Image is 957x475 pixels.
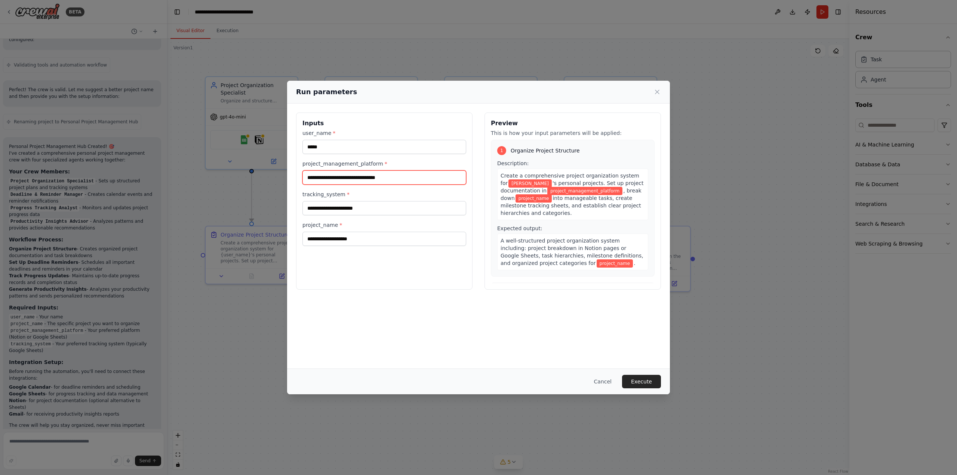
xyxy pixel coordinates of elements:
label: tracking_system [302,191,466,198]
label: project_name [302,221,466,229]
span: into manageable tasks, create milestone tracking sheets, and establish clear project hierarchies ... [501,195,641,216]
span: A well-structured project organization system including: project breakdown in Notion pages or Goo... [501,238,643,266]
span: . [634,260,635,266]
span: Variable: project_management_platform [547,187,622,195]
span: Description: [497,160,529,166]
div: 1 [497,146,506,155]
h3: Preview [491,119,655,128]
span: Variable: project_name [597,259,633,268]
label: user_name [302,129,466,137]
span: Variable: project_name [516,194,552,203]
span: Create a comprehensive project organization system for [501,173,639,186]
label: project_management_platform [302,160,466,167]
span: Variable: user_name [508,179,552,188]
button: Cancel [588,375,618,388]
span: Expected output: [497,225,542,231]
span: Organize Project Structure [511,147,580,154]
button: Execute [622,375,661,388]
h2: Run parameters [296,87,357,97]
h3: Inputs [302,119,466,128]
span: , break down [501,188,641,201]
span: 's personal projects. Set up project documentation in [501,180,643,194]
p: This is how your input parameters will be applied: [491,129,655,137]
